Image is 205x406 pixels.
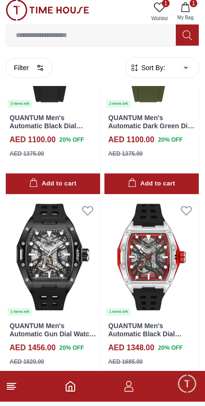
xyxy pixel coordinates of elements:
[106,312,131,320] div: 1 items left
[6,62,52,82] button: Filter
[128,183,175,194] div: Add to cart
[29,183,76,194] div: Add to cart
[173,18,197,25] span: My Bag
[108,346,154,358] h4: AED 1348.00
[6,202,100,321] a: QUANTUM Men's Automatic Gun Dial Watch - QMG1103.6511 items left
[10,154,44,162] div: AED 1375.00
[177,378,198,399] div: Chat Widget
[148,4,171,28] a: 1Wishlist
[59,348,84,357] span: 20 % OFF
[65,385,76,396] a: Home
[106,104,131,112] div: 2 items left
[158,348,182,357] span: 20 % OFF
[108,154,143,162] div: AED 1375.00
[148,19,171,26] span: Wishlist
[6,178,100,198] button: Add to cart
[158,140,182,148] span: 20 % OFF
[10,326,96,350] a: QUANTUM Men's Automatic Gun Dial Watch - QMG1103.651
[104,202,199,321] a: QUANTUM Men's Automatic Black Dial Watch - QMG1103.3511 items left
[8,312,32,320] div: 1 items left
[10,346,56,358] h4: AED 1456.00
[108,118,194,142] a: QUANTUM Men's Automatic Dark Green Dial Watch - QMG1135.175
[171,4,199,28] button: 1My Bag
[10,362,44,370] div: AED 1820.00
[108,326,182,350] a: QUANTUM Men's Automatic Black Dial Watch - QMG1103.351
[10,118,83,142] a: QUANTUM Men's Automatic Black Dial Watch - QMG1135.351
[6,202,100,321] img: QUANTUM Men's Automatic Gun Dial Watch - QMG1103.651
[8,104,32,112] div: 3 items left
[162,4,170,12] span: 1
[108,362,143,370] div: AED 1685.00
[104,178,199,198] button: Add to cart
[108,138,154,150] h4: AED 1100.00
[139,67,165,77] span: Sort By:
[59,140,84,148] span: 20 % OFF
[190,4,197,12] span: 1
[6,4,89,25] img: ...
[130,67,165,77] button: Sort By:
[104,202,199,321] img: QUANTUM Men's Automatic Black Dial Watch - QMG1103.351
[10,138,56,150] h4: AED 1100.00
